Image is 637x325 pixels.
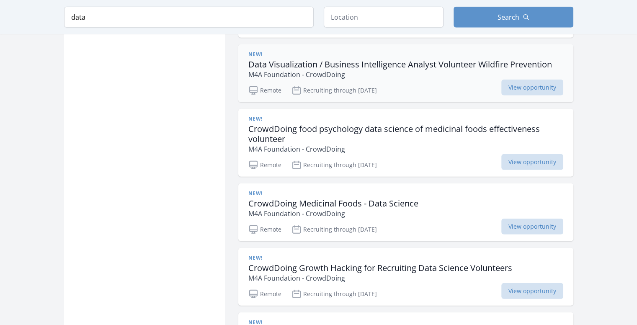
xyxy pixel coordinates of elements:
p: Recruiting through [DATE] [291,224,377,235]
a: New! CrowdDoing food psychology data science of medicinal foods effectiveness volunteer M4A Found... [238,109,573,177]
span: New! [248,116,263,122]
p: M4A Foundation - CrowdDoing [248,70,552,80]
a: New! Data Visualization / Business Intelligence Analyst Volunteer Wildfire Prevention M4A Foundat... [238,44,573,102]
p: Remote [248,85,281,95]
a: New! CrowdDoing Growth Hacking for Recruiting Data Science Volunteers M4A Foundation - CrowdDoing... [238,248,573,306]
span: Search [498,12,519,22]
h3: CrowdDoing Growth Hacking for Recruiting Data Science Volunteers [248,263,512,273]
a: New! CrowdDoing Medicinal Foods - Data Science M4A Foundation - CrowdDoing Remote Recruiting thro... [238,183,573,241]
p: Remote [248,224,281,235]
h3: CrowdDoing food psychology data science of medicinal foods effectiveness volunteer [248,124,563,144]
p: M4A Foundation - CrowdDoing [248,209,418,219]
p: M4A Foundation - CrowdDoing [248,273,512,283]
span: New! [248,255,263,261]
input: Keyword [64,7,314,28]
span: New! [248,51,263,58]
button: Search [454,7,573,28]
span: View opportunity [501,80,563,95]
p: Recruiting through [DATE] [291,85,377,95]
h3: CrowdDoing Medicinal Foods - Data Science [248,199,418,209]
p: Recruiting through [DATE] [291,160,377,170]
input: Location [324,7,444,28]
span: View opportunity [501,154,563,170]
span: View opportunity [501,283,563,299]
p: M4A Foundation - CrowdDoing [248,144,563,154]
p: Remote [248,289,281,299]
span: View opportunity [501,219,563,235]
p: Recruiting through [DATE] [291,289,377,299]
p: Remote [248,160,281,170]
h3: Data Visualization / Business Intelligence Analyst Volunteer Wildfire Prevention [248,59,552,70]
span: New! [248,190,263,197]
